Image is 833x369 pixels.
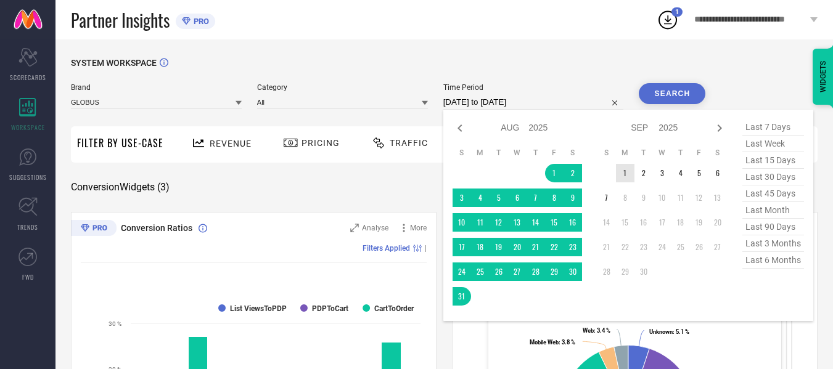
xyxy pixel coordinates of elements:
[230,304,287,313] text: List ViewsToPDP
[653,189,671,207] td: Wed Sep 10 2025
[71,181,170,193] span: Conversion Widgets ( 3 )
[302,138,340,148] span: Pricing
[545,189,564,207] td: Fri Aug 08 2025
[527,148,545,158] th: Thursday
[690,238,708,256] td: Fri Sep 26 2025
[508,238,527,256] td: Wed Aug 20 2025
[649,328,689,335] text: : 5.1 %
[443,83,624,92] span: Time Period
[597,148,616,158] th: Sunday
[71,220,117,238] div: Premium
[616,164,634,182] td: Mon Sep 01 2025
[671,238,690,256] td: Thu Sep 25 2025
[649,328,673,335] tspan: Unknown
[597,189,616,207] td: Sun Sep 07 2025
[708,238,727,256] td: Sat Sep 27 2025
[71,83,242,92] span: Brand
[508,148,527,158] th: Wednesday
[742,252,804,269] span: last 6 months
[545,148,564,158] th: Friday
[471,262,490,281] td: Mon Aug 25 2025
[634,189,653,207] td: Tue Sep 09 2025
[742,185,804,202] span: last 45 days
[350,224,359,232] svg: Zoom
[471,213,490,232] td: Mon Aug 11 2025
[616,238,634,256] td: Mon Sep 22 2025
[634,164,653,182] td: Tue Sep 02 2025
[583,327,610,334] text: : 3.4 %
[634,238,653,256] td: Tue Sep 23 2025
[545,262,564,281] td: Fri Aug 29 2025
[390,138,428,148] span: Traffic
[363,244,410,253] span: Filters Applied
[545,213,564,232] td: Fri Aug 15 2025
[690,213,708,232] td: Fri Sep 19 2025
[527,189,545,207] td: Thu Aug 07 2025
[191,17,209,26] span: PRO
[453,148,471,158] th: Sunday
[597,262,616,281] td: Sun Sep 28 2025
[564,213,582,232] td: Sat Aug 16 2025
[671,189,690,207] td: Thu Sep 11 2025
[453,189,471,207] td: Sun Aug 03 2025
[690,189,708,207] td: Fri Sep 12 2025
[312,304,348,313] text: PDPToCart
[17,222,38,232] span: TRENDS
[490,238,508,256] td: Tue Aug 19 2025
[616,213,634,232] td: Mon Sep 15 2025
[545,238,564,256] td: Fri Aug 22 2025
[675,8,679,16] span: 1
[453,238,471,256] td: Sun Aug 17 2025
[425,244,427,253] span: |
[742,235,804,252] span: last 3 months
[71,7,170,33] span: Partner Insights
[10,73,46,82] span: SCORECARDS
[453,287,471,306] td: Sun Aug 31 2025
[530,339,559,346] tspan: Mobile Web
[471,238,490,256] td: Mon Aug 18 2025
[71,58,157,68] span: SYSTEM WORKSPACE
[742,219,804,235] span: last 90 days
[653,213,671,232] td: Wed Sep 17 2025
[616,262,634,281] td: Mon Sep 29 2025
[508,189,527,207] td: Wed Aug 06 2025
[690,164,708,182] td: Fri Sep 05 2025
[712,121,727,136] div: Next month
[530,339,575,346] text: : 3.8 %
[742,169,804,185] span: last 30 days
[545,164,564,182] td: Fri Aug 01 2025
[564,164,582,182] td: Sat Aug 02 2025
[583,327,594,334] tspan: Web
[527,213,545,232] td: Thu Aug 14 2025
[653,148,671,158] th: Wednesday
[471,148,490,158] th: Monday
[616,148,634,158] th: Monday
[742,119,804,136] span: last 7 days
[121,223,192,233] span: Conversion Ratios
[742,136,804,152] span: last week
[671,213,690,232] td: Thu Sep 18 2025
[410,224,427,232] span: More
[564,238,582,256] td: Sat Aug 23 2025
[616,189,634,207] td: Mon Sep 08 2025
[708,164,727,182] td: Sat Sep 06 2025
[257,83,428,92] span: Category
[490,262,508,281] td: Tue Aug 26 2025
[471,189,490,207] td: Mon Aug 04 2025
[597,213,616,232] td: Sun Sep 14 2025
[453,213,471,232] td: Sun Aug 10 2025
[634,213,653,232] td: Tue Sep 16 2025
[527,238,545,256] td: Thu Aug 21 2025
[490,148,508,158] th: Tuesday
[362,224,388,232] span: Analyse
[490,189,508,207] td: Tue Aug 05 2025
[639,83,705,104] button: Search
[210,139,252,148] span: Revenue
[671,164,690,182] td: Thu Sep 04 2025
[490,213,508,232] td: Tue Aug 12 2025
[11,123,45,132] span: WORKSPACE
[77,136,163,150] span: Filter By Use-Case
[742,202,804,219] span: last month
[708,148,727,158] th: Saturday
[109,320,121,327] text: 30 %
